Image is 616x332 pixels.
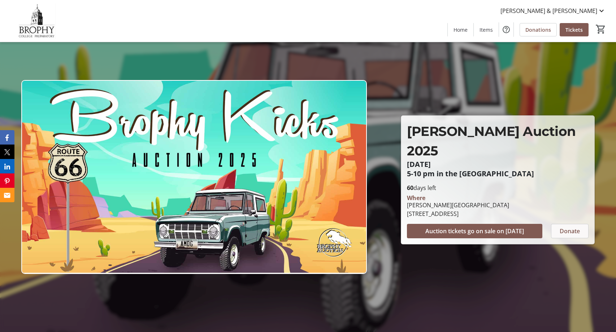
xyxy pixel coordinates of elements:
[407,209,509,218] div: [STREET_ADDRESS]
[4,3,69,39] img: Brophy College Preparatory 's Logo
[499,22,513,37] button: Help
[407,160,589,168] p: [DATE]
[407,224,542,238] button: Auction tickets go on sale on [DATE]
[407,201,509,209] div: [PERSON_NAME][GEOGRAPHIC_DATA]
[500,6,597,15] span: [PERSON_NAME] & [PERSON_NAME]
[407,170,589,178] p: 5-10 pm in the [GEOGRAPHIC_DATA]
[525,26,551,34] span: Donations
[407,195,425,201] div: Where
[594,23,607,36] button: Cart
[407,183,589,192] p: days left
[454,26,468,34] span: Home
[407,123,576,159] span: [PERSON_NAME] Auction 2025
[520,23,557,36] a: Donations
[565,26,583,34] span: Tickets
[407,184,413,192] span: 60
[551,224,589,238] button: Donate
[495,5,612,17] button: [PERSON_NAME] & [PERSON_NAME]
[474,23,499,36] a: Items
[560,227,580,235] span: Donate
[21,80,367,274] img: Campaign CTA Media Photo
[480,26,493,34] span: Items
[560,23,589,36] a: Tickets
[425,227,524,235] span: Auction tickets go on sale on [DATE]
[448,23,473,36] a: Home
